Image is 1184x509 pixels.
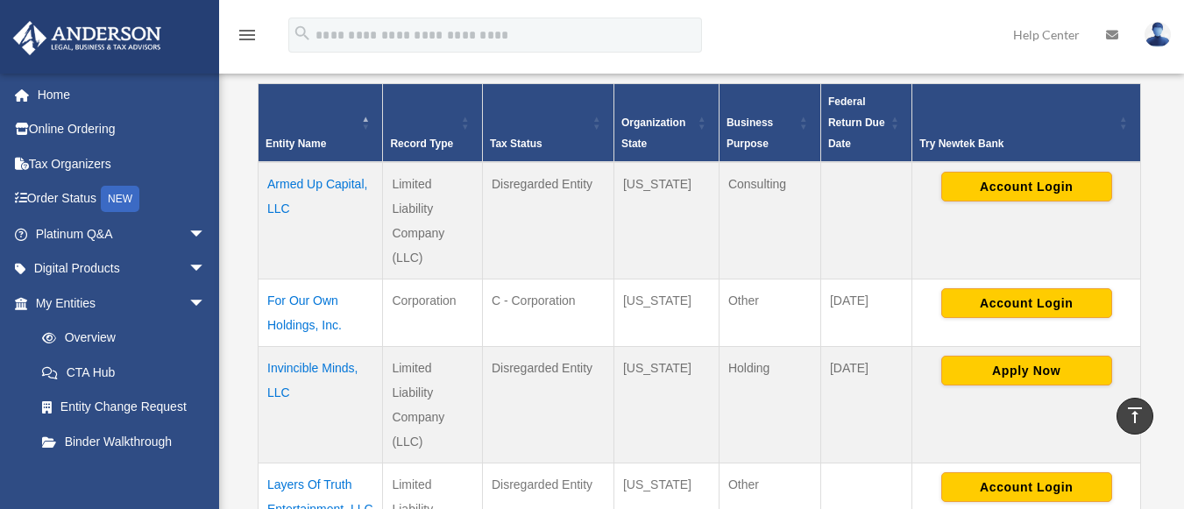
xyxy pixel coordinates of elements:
[621,117,685,150] span: Organization State
[820,84,911,163] th: Federal Return Due Date: Activate to sort
[259,84,383,163] th: Entity Name: Activate to invert sorting
[941,288,1112,318] button: Account Login
[237,31,258,46] a: menu
[613,347,719,463] td: [US_STATE]
[266,138,326,150] span: Entity Name
[259,279,383,347] td: For Our Own Holdings, Inc.
[259,162,383,279] td: Armed Up Capital, LLC
[941,295,1112,309] a: Account Login
[941,356,1112,385] button: Apply Now
[8,21,167,55] img: Anderson Advisors Platinum Portal
[941,172,1112,201] button: Account Login
[613,162,719,279] td: [US_STATE]
[12,112,232,147] a: Online Ordering
[1117,398,1153,435] a: vertical_align_top
[613,279,719,347] td: [US_STATE]
[383,162,482,279] td: Limited Liability Company (LLC)
[12,216,232,251] a: Platinum Q&Aarrow_drop_down
[820,279,911,347] td: [DATE]
[719,279,820,347] td: Other
[482,84,613,163] th: Tax Status: Activate to sort
[25,390,223,425] a: Entity Change Request
[101,186,139,212] div: NEW
[941,179,1112,193] a: Account Login
[727,117,773,150] span: Business Purpose
[1145,22,1171,47] img: User Pic
[490,138,542,150] span: Tax Status
[237,25,258,46] i: menu
[25,355,223,390] a: CTA Hub
[25,424,223,459] a: Binder Walkthrough
[912,84,1141,163] th: Try Newtek Bank : Activate to sort
[390,138,453,150] span: Record Type
[613,84,719,163] th: Organization State: Activate to sort
[12,251,232,286] a: Digital Productsarrow_drop_down
[482,162,613,279] td: Disregarded Entity
[12,286,223,321] a: My Entitiesarrow_drop_down
[12,181,232,217] a: Order StatusNEW
[293,24,312,43] i: search
[188,251,223,287] span: arrow_drop_down
[188,286,223,322] span: arrow_drop_down
[941,472,1112,502] button: Account Login
[719,162,820,279] td: Consulting
[259,347,383,463] td: Invincible Minds, LLC
[820,347,911,463] td: [DATE]
[828,95,885,150] span: Federal Return Due Date
[25,321,215,356] a: Overview
[941,479,1112,493] a: Account Login
[383,279,482,347] td: Corporation
[719,347,820,463] td: Holding
[719,84,820,163] th: Business Purpose: Activate to sort
[383,84,482,163] th: Record Type: Activate to sort
[482,279,613,347] td: C - Corporation
[383,347,482,463] td: Limited Liability Company (LLC)
[919,133,1114,154] div: Try Newtek Bank
[12,77,232,112] a: Home
[1124,405,1145,426] i: vertical_align_top
[482,347,613,463] td: Disregarded Entity
[12,146,232,181] a: Tax Organizers
[188,216,223,252] span: arrow_drop_down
